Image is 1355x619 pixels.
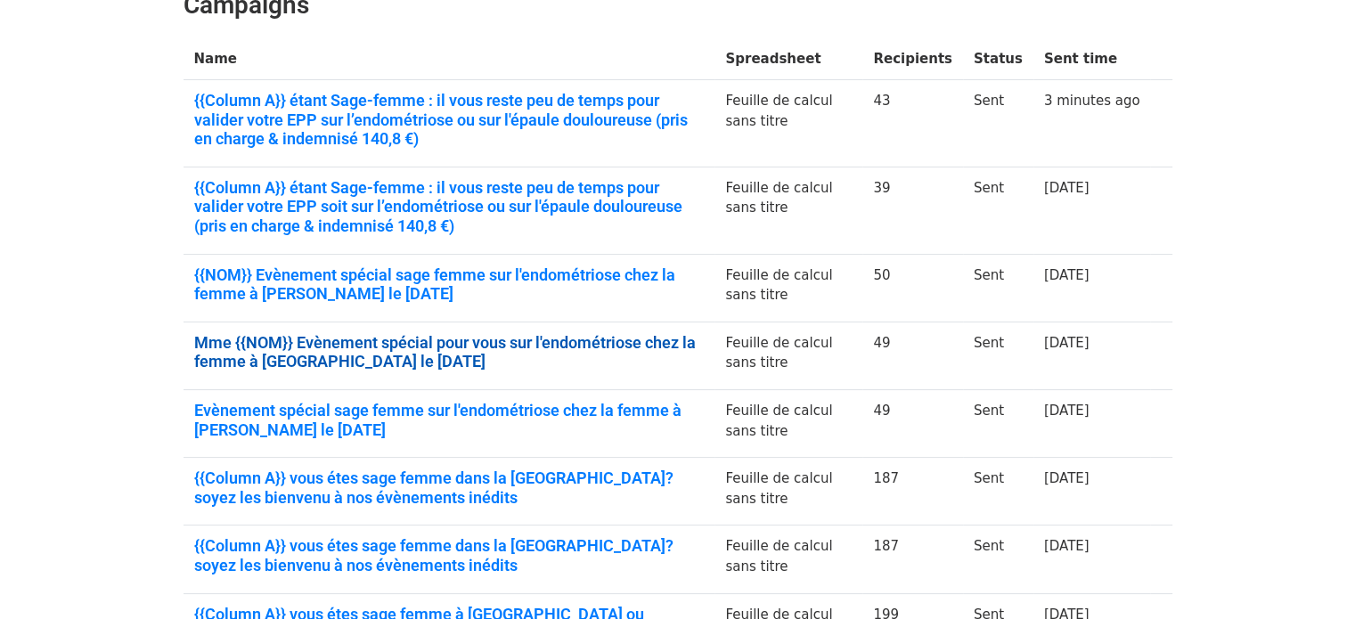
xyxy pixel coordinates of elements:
td: Feuille de calcul sans titre [714,525,862,593]
td: Feuille de calcul sans titre [714,80,862,167]
a: [DATE] [1044,335,1090,351]
a: [DATE] [1044,180,1090,196]
th: Recipients [862,38,963,80]
th: Name [184,38,715,80]
td: 49 [862,322,963,389]
a: {{Column A}} étant Sage-femme : il vous reste peu de temps pour valider votre EPP soit sur l’endo... [194,178,705,236]
th: Status [963,38,1033,80]
td: Feuille de calcul sans titre [714,167,862,254]
td: Feuille de calcul sans titre [714,322,862,389]
a: {{Column A}} vous étes sage femme dans la [GEOGRAPHIC_DATA]? soyez les bienvenu à nos évènements ... [194,468,705,507]
td: 187 [862,525,963,593]
td: Feuille de calcul sans titre [714,390,862,458]
a: [DATE] [1044,267,1090,283]
td: 50 [862,254,963,322]
td: Sent [963,458,1033,525]
div: Widget de chat [1266,533,1355,619]
iframe: Chat Widget [1266,533,1355,619]
th: Sent time [1033,38,1151,80]
th: Spreadsheet [714,38,862,80]
td: 43 [862,80,963,167]
td: Feuille de calcul sans titre [714,254,862,322]
a: Mme {{NOM}} Evènement spécial pour vous sur l'endométriose chez la femme à [GEOGRAPHIC_DATA] le [... [194,333,705,371]
a: {{Column A}} vous étes sage femme dans la [GEOGRAPHIC_DATA]? soyez les bienvenu à nos évènements ... [194,536,705,574]
td: Feuille de calcul sans titre [714,458,862,525]
a: {{Column A}} étant Sage-femme : il vous reste peu de temps pour valider votre EPP sur l’endométri... [194,91,705,149]
a: [DATE] [1044,538,1090,554]
td: Sent [963,80,1033,167]
td: Sent [963,525,1033,593]
a: [DATE] [1044,470,1090,486]
a: Evènement spécial sage femme sur l'endométriose chez la femme à [PERSON_NAME] le [DATE] [194,401,705,439]
td: Sent [963,322,1033,389]
td: Sent [963,167,1033,254]
a: {{NOM}} Evènement spécial sage femme sur l'endométriose chez la femme à [PERSON_NAME] le [DATE] [194,265,705,304]
a: 3 minutes ago [1044,93,1140,109]
td: Sent [963,390,1033,458]
a: [DATE] [1044,403,1090,419]
td: 49 [862,390,963,458]
td: 39 [862,167,963,254]
td: Sent [963,254,1033,322]
td: 187 [862,458,963,525]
